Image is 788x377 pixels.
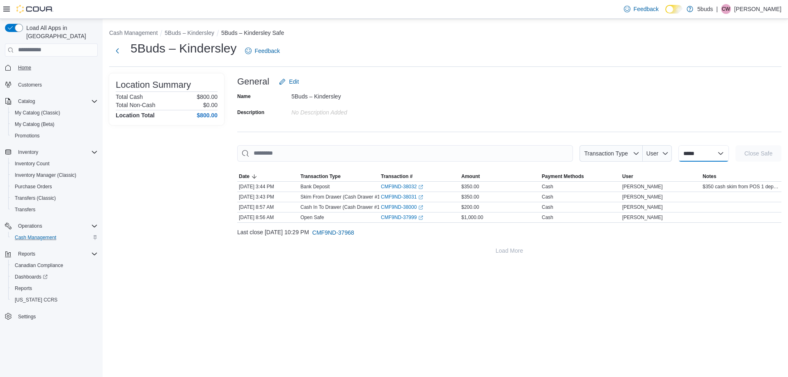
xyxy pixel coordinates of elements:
button: Cash Management [8,232,101,243]
span: Feedback [634,5,659,13]
p: [PERSON_NAME] [734,4,781,14]
div: Cash [542,214,553,221]
span: Transaction Type [584,150,628,157]
a: Transfers (Classic) [11,193,59,203]
span: Feedback [255,47,280,55]
h3: Location Summary [116,80,191,90]
a: Dashboards [8,271,101,283]
span: Transfers [11,205,98,215]
a: Reports [11,283,35,293]
span: Inventory [15,147,98,157]
a: Inventory Manager (Classic) [11,170,80,180]
button: Load More [237,242,781,259]
span: Cash Management [11,233,98,242]
button: Settings [2,311,101,322]
span: Inventory Count [15,160,50,167]
span: $350.00 [461,183,479,190]
button: Catalog [2,96,101,107]
button: Operations [2,220,101,232]
button: My Catalog (Beta) [8,119,101,130]
span: [PERSON_NAME] [622,214,663,221]
button: Cash Management [109,30,158,36]
nav: An example of EuiBreadcrumbs [109,29,781,39]
span: Transaction # [381,173,412,180]
span: Operations [18,223,42,229]
p: | [716,4,718,14]
span: [PERSON_NAME] [622,194,663,200]
a: Home [15,63,34,73]
span: My Catalog (Beta) [15,121,55,128]
span: $200.00 [461,204,479,210]
span: My Catalog (Classic) [15,110,60,116]
button: Inventory Count [8,158,101,169]
span: Edit [289,78,299,86]
span: Settings [15,311,98,322]
a: My Catalog (Beta) [11,119,58,129]
a: Purchase Orders [11,182,55,192]
h6: Total Cash [116,94,143,100]
button: Edit [276,73,302,90]
span: Transaction Type [300,173,341,180]
span: Reports [11,283,98,293]
a: CMF9ND-38000External link [381,204,423,210]
a: Feedback [621,1,662,17]
span: My Catalog (Classic) [11,108,98,118]
button: Promotions [8,130,101,142]
a: Feedback [242,43,283,59]
button: CMF9ND-37968 [309,224,357,241]
span: Washington CCRS [11,295,98,305]
div: [DATE] 8:56 AM [237,212,299,222]
span: User [646,150,659,157]
button: Inventory [2,146,101,158]
button: Reports [8,283,101,294]
button: Purchase Orders [8,181,101,192]
span: [US_STATE] CCRS [15,297,57,303]
a: CMF9ND-37999External link [381,214,423,221]
span: Home [15,62,98,73]
button: Next [109,43,126,59]
nav: Complex example [5,58,98,344]
svg: External link [418,205,423,210]
h1: 5Buds – Kindersley [131,40,237,57]
span: Inventory Manager (Classic) [11,170,98,180]
span: Customers [18,82,42,88]
span: Canadian Compliance [15,262,63,269]
span: Dashboards [15,274,48,280]
input: This is a search bar. As you type, the results lower in the page will automatically filter. [237,145,573,162]
a: Canadian Compliance [11,260,66,270]
p: Bank Deposit [300,183,330,190]
a: Inventory Count [11,159,53,169]
a: CMF9ND-38031External link [381,194,423,200]
button: Inventory Manager (Classic) [8,169,101,181]
span: Catalog [15,96,98,106]
span: Notes [703,173,716,180]
span: Home [18,64,31,71]
h4: Location Total [116,112,155,119]
button: Transfers (Classic) [8,192,101,204]
button: Transaction Type [299,171,379,181]
span: Date [239,173,250,180]
p: 5buds [697,4,713,14]
button: Reports [15,249,39,259]
span: Promotions [15,133,40,139]
p: $800.00 [197,94,218,100]
div: Cash [542,194,553,200]
button: User [643,145,672,162]
label: Name [237,93,251,100]
button: Date [237,171,299,181]
button: [US_STATE] CCRS [8,294,101,306]
div: [DATE] 8:57 AM [237,202,299,212]
div: No Description added [291,106,401,116]
div: [DATE] 3:44 PM [237,182,299,192]
span: Customers [15,79,98,89]
h4: $800.00 [197,112,218,119]
a: Dashboards [11,272,51,282]
label: Description [237,109,264,116]
span: Transfers (Classic) [15,195,56,201]
span: Close Safe [744,149,772,158]
div: Cash [542,204,553,210]
span: Inventory Manager (Classic) [15,172,76,178]
p: Open Safe [300,214,324,221]
button: My Catalog (Classic) [8,107,101,119]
